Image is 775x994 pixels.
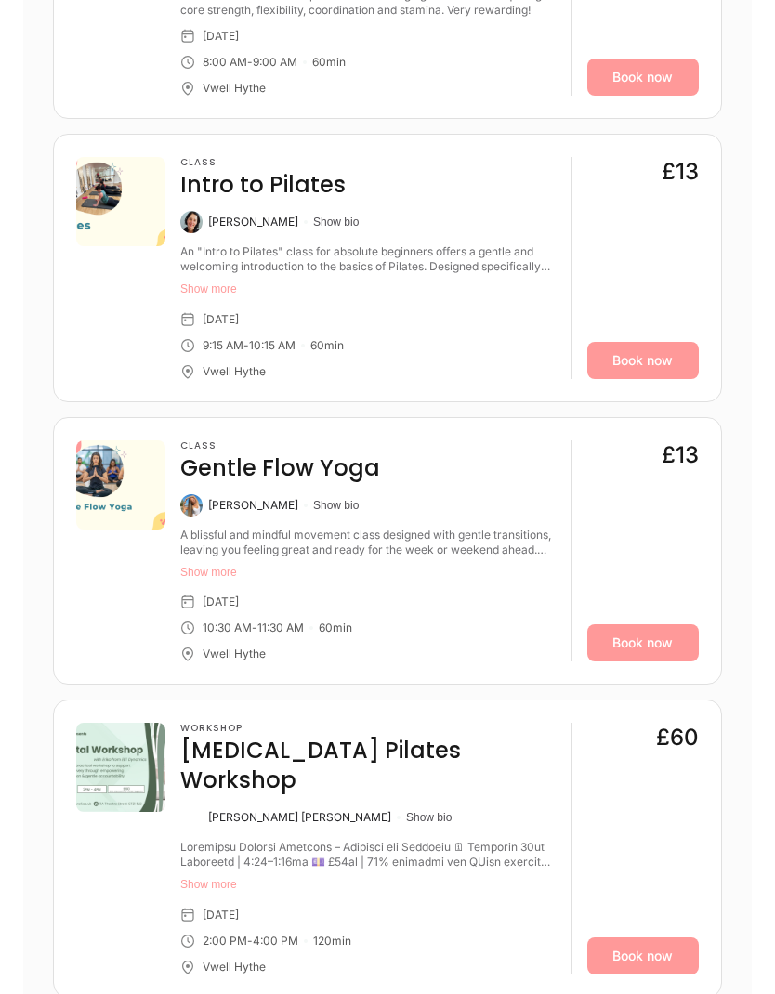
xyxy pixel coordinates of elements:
div: £60 [656,723,699,752]
div: 10:15 AM [249,338,296,353]
div: [PERSON_NAME] [208,215,298,229]
img: b1d698eb-547f-4f1c-a746-ca882a486237.png [76,157,165,246]
h4: Intro to Pilates [180,170,346,200]
div: 60 min [312,55,346,70]
div: An "Intro to Pilates" class for absolute beginners offers a gentle and welcoming introduction to ... [180,244,557,274]
div: 10:30 AM [203,621,252,635]
div: - [247,55,253,70]
img: Alexandra Poppy [180,494,203,517]
a: Book now [587,624,699,661]
div: - [247,934,253,948]
div: [PERSON_NAME] [208,498,298,513]
div: 60 min [310,338,344,353]
div: 4:00 PM [253,934,298,948]
div: 2:00 PM [203,934,247,948]
div: 60 min [319,621,352,635]
button: Show bio [313,498,359,513]
h4: Gentle Flow Yoga [180,453,380,483]
div: [DATE] [203,312,239,327]
img: 61e4154f-1df3-4cf4-9c57-15847db83959.png [76,440,165,530]
h3: Class [180,440,380,451]
div: Vwell Hythe [203,364,266,379]
h3: Workshop [180,723,557,734]
h4: [MEDICAL_DATA] Pilates Workshop [180,736,557,795]
div: - [252,621,257,635]
div: Vwell Hythe [203,960,266,974]
div: Postnatal Pilates Workshop – Movement for Learning 🗓 Saturday 13th September | 2:00–4:00pm 💷 £60p... [180,840,557,870]
div: 9:15 AM [203,338,243,353]
img: Erika Lieschen Treanor [180,806,203,829]
a: Book now [587,937,699,974]
div: £13 [662,440,699,470]
div: 8:00 AM [203,55,247,70]
img: 1914adc4-13f8-4fd0-8ad7-087f4db10d85.jpeg [76,723,165,812]
a: Book now [587,59,699,96]
h3: Class [180,157,346,168]
div: [DATE] [203,595,239,609]
div: Vwell Hythe [203,647,266,661]
img: Laura Berduig [180,211,203,233]
div: [DATE] [203,29,239,44]
div: A blissful and mindful movement class designed with gentle transitions, leaving you feeling great... [180,528,557,557]
div: [DATE] [203,908,239,922]
div: Vwell Hythe [203,81,266,96]
button: Show bio [313,215,359,229]
button: Show bio [406,810,452,825]
div: 11:30 AM [257,621,304,635]
div: £13 [662,157,699,187]
div: - [243,338,249,353]
button: Show more [180,281,557,296]
button: Show more [180,565,557,580]
a: Book now [587,342,699,379]
button: Show more [180,877,557,892]
div: [PERSON_NAME] [PERSON_NAME] [208,810,391,825]
div: 9:00 AM [253,55,297,70]
div: 120 min [313,934,351,948]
